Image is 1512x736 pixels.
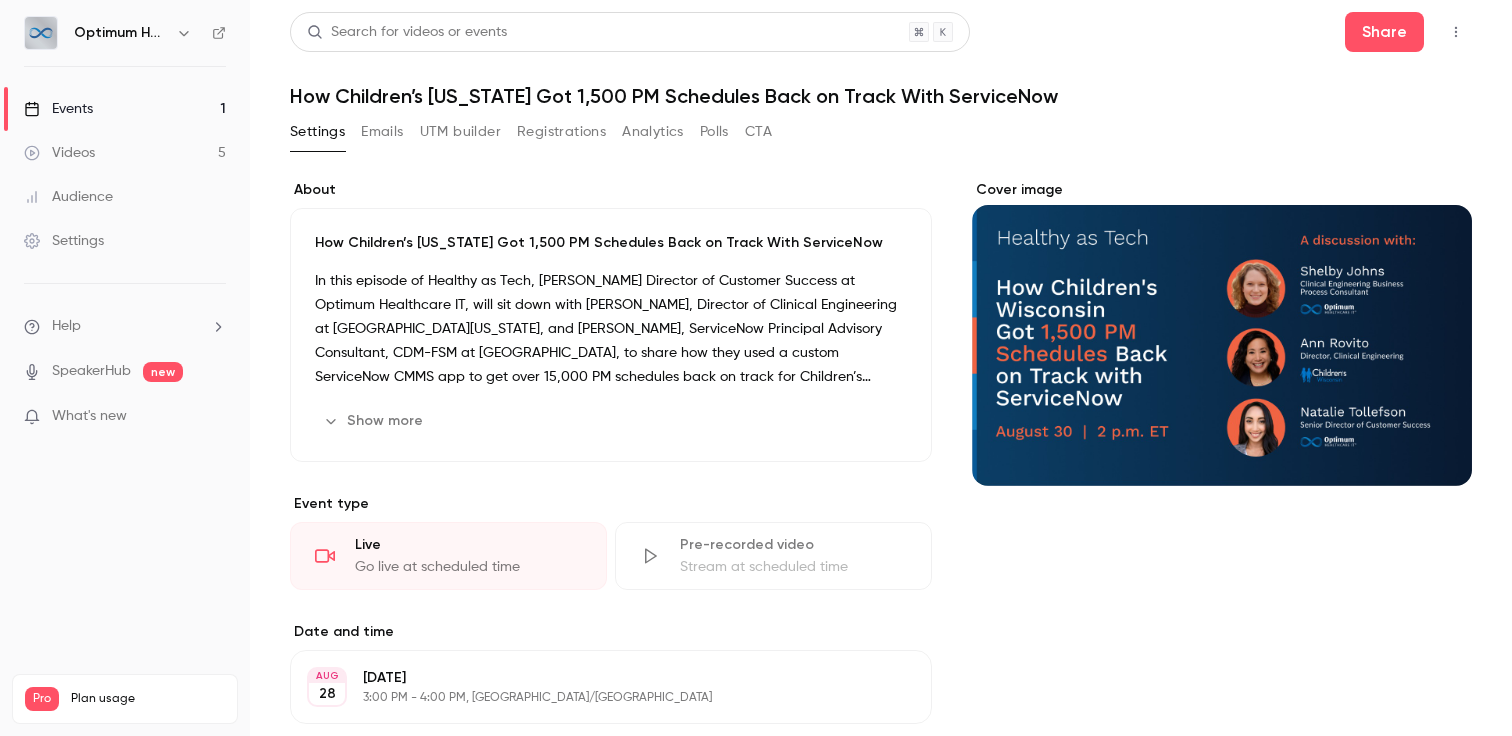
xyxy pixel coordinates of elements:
[680,557,907,577] div: Stream at scheduled time
[25,687,59,711] span: Pro
[24,231,104,251] div: Settings
[615,522,932,590] div: Pre-recorded videoStream at scheduled time
[622,116,684,148] button: Analytics
[680,535,907,555] div: Pre-recorded video
[52,316,81,337] span: Help
[363,690,826,706] p: 3:00 PM - 4:00 PM, [GEOGRAPHIC_DATA]/[GEOGRAPHIC_DATA]
[24,99,93,119] div: Events
[290,116,345,148] button: Settings
[307,22,507,43] div: Search for videos or events
[309,669,345,683] div: AUG
[1345,12,1424,52] button: Share
[24,143,95,163] div: Videos
[319,684,336,704] p: 28
[71,691,225,707] span: Plan usage
[52,406,127,427] span: What's new
[290,522,607,590] div: LiveGo live at scheduled time
[315,405,435,437] button: Show more
[745,116,772,148] button: CTA
[361,116,403,148] button: Emails
[143,362,183,382] span: new
[24,316,226,337] li: help-dropdown-opener
[700,116,729,148] button: Polls
[290,180,932,200] label: About
[972,180,1472,486] section: Cover image
[517,116,606,148] button: Registrations
[420,116,501,148] button: UTM builder
[290,622,932,642] label: Date and time
[355,535,582,555] div: Live
[24,187,113,207] div: Audience
[290,494,932,514] p: Event type
[355,557,582,577] div: Go live at scheduled time
[290,84,1472,108] h1: How Children’s [US_STATE] Got 1,500 PM Schedules Back on Track With ServiceNow
[315,269,907,389] p: In this episode of Healthy as Tech, [PERSON_NAME] Director of Customer Success at Optimum Healthc...
[363,668,826,688] p: [DATE]
[74,23,168,43] h6: Optimum Healthcare IT
[315,233,907,253] p: How Children’s [US_STATE] Got 1,500 PM Schedules Back on Track With ServiceNow
[202,408,226,426] iframe: Noticeable Trigger
[25,17,57,49] img: Optimum Healthcare IT
[52,361,131,382] a: SpeakerHub
[972,180,1472,200] label: Cover image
